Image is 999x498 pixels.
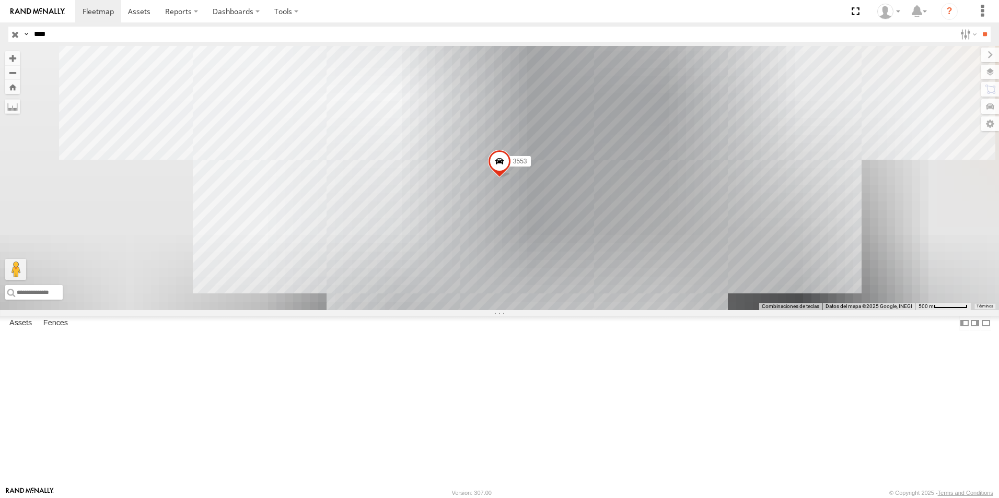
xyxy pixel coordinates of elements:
[956,27,979,42] label: Search Filter Options
[5,80,20,94] button: Zoom Home
[981,116,999,131] label: Map Settings
[38,316,73,330] label: Fences
[5,51,20,65] button: Zoom in
[981,316,991,331] label: Hide Summary Table
[977,304,993,309] a: Términos (se abre en una nueva pestaña)
[889,490,993,496] div: © Copyright 2025 -
[915,303,971,310] button: Escala del mapa: 500 m por 61 píxeles
[5,259,26,280] button: Arrastra al hombrecito al mapa para abrir Street View
[5,65,20,80] button: Zoom out
[10,8,65,15] img: rand-logo.svg
[970,316,980,331] label: Dock Summary Table to the Right
[513,158,527,165] span: 3553
[22,27,30,42] label: Search Query
[6,488,54,498] a: Visit our Website
[919,303,934,309] span: 500 m
[938,490,993,496] a: Terms and Conditions
[959,316,970,331] label: Dock Summary Table to the Left
[452,490,492,496] div: Version: 307.00
[826,303,912,309] span: Datos del mapa ©2025 Google, INEGI
[941,3,958,20] i: ?
[874,4,904,19] div: Zulma Brisa Rios
[5,99,20,114] label: Measure
[4,316,37,330] label: Assets
[762,303,819,310] button: Combinaciones de teclas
